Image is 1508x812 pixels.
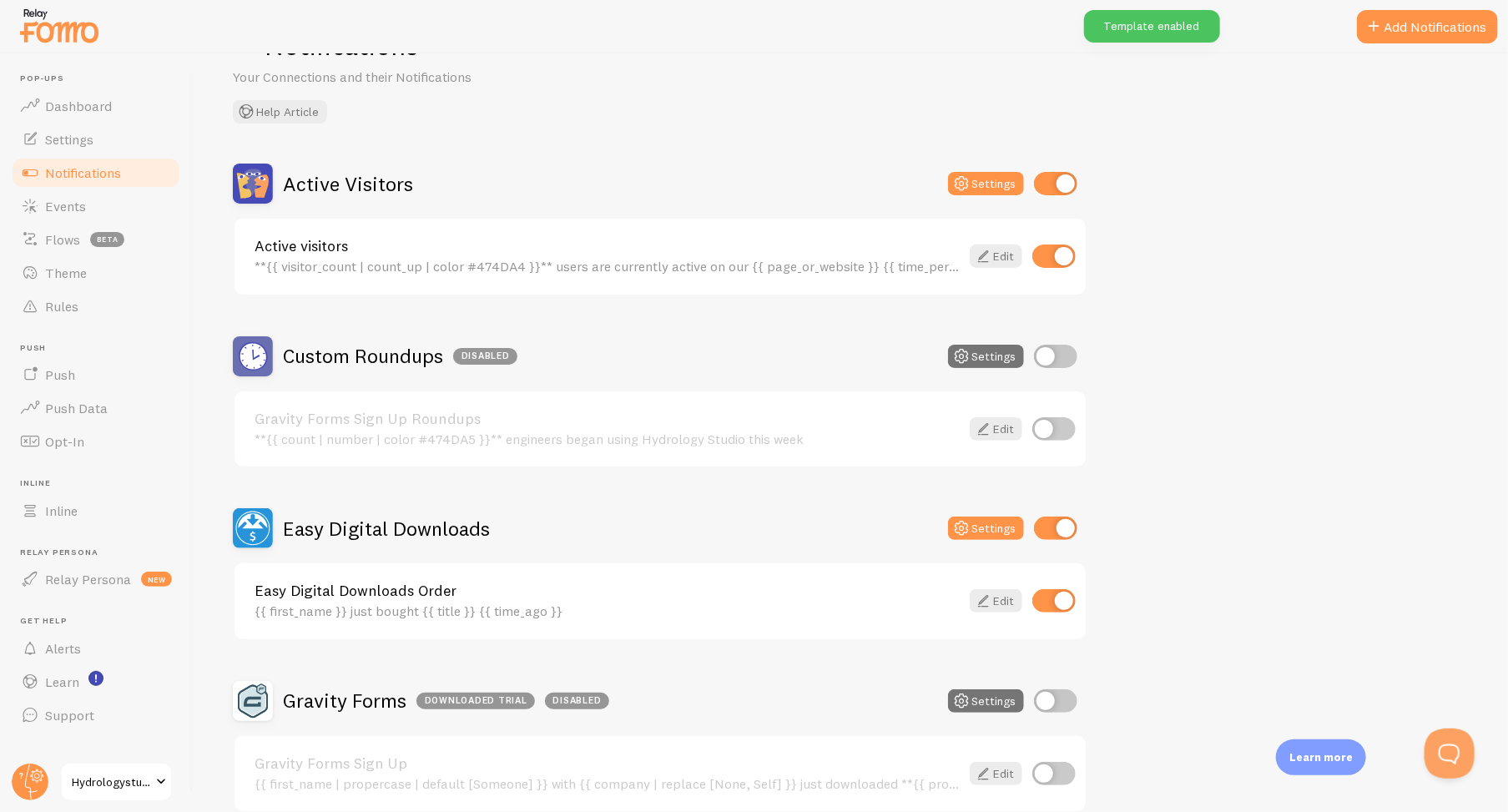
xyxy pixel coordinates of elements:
div: Disabled [545,693,609,709]
a: Push Data [10,391,182,425]
span: Settings [45,131,93,148]
a: Alerts [10,632,182,665]
a: Rules [10,290,182,323]
iframe: Help Scout Beacon - Open [1425,729,1475,779]
span: Relay Persona [20,547,182,558]
h2: Custom Roundups [283,343,517,369]
span: Rules [45,298,78,315]
h2: Easy Digital Downloads [283,516,490,542]
span: Push [20,343,182,354]
span: new [141,572,172,587]
div: **{{ visitor_count | count_up | color #474DA4 }}** users are currently active on our {{ page_or_w... [255,259,960,274]
span: Pop-ups [20,73,182,84]
span: beta [90,232,124,247]
a: Push [10,358,182,391]
div: **{{ count | number | color #474DA5 }}** engineers began using Hydrology Studio this week [255,431,960,446]
p: Your Connections and their Notifications [233,68,633,87]
a: Settings [10,123,182,156]
span: Inline [45,502,78,519]
button: Settings [948,345,1024,368]
img: Active Visitors [233,164,273,204]
div: {{ first_name | propercase | default [Someone] }} with {{ company | replace [None, Self] }} just ... [255,776,960,791]
div: Template enabled [1084,10,1220,43]
span: Get Help [20,616,182,627]
span: Inline [20,478,182,489]
button: Settings [948,172,1024,195]
span: Push [45,366,75,383]
p: Learn more [1289,749,1353,765]
div: Disabled [453,348,517,365]
span: Flows [45,231,80,248]
a: Support [10,699,182,732]
h2: Gravity Forms [283,688,609,714]
span: Dashboard [45,98,112,114]
h2: Active Visitors [283,171,413,197]
a: Active visitors [255,239,960,254]
a: Edit [970,589,1022,613]
img: Gravity Forms [233,681,273,721]
button: Help Article [233,100,327,124]
a: Hydrologystudio [60,762,173,802]
div: {{ first_name }} just bought {{ title }} {{ time_ago }} [255,603,960,618]
a: Easy Digital Downloads Order [255,583,960,598]
img: Custom Roundups [233,336,273,376]
a: Gravity Forms Sign Up [255,756,960,771]
div: Learn more [1276,739,1366,775]
span: Relay Persona [45,571,131,588]
span: Hydrologystudio [72,772,151,792]
a: Dashboard [10,89,182,123]
a: Theme [10,256,182,290]
span: Alerts [45,640,81,657]
a: Edit [970,417,1022,441]
a: Edit [970,762,1022,785]
a: Gravity Forms Sign Up Roundups [255,411,960,426]
span: Theme [45,265,87,281]
a: Inline [10,494,182,527]
span: Notifications [45,164,121,181]
div: Downloaded Trial [416,693,535,709]
a: Relay Persona new [10,562,182,596]
a: Edit [970,245,1022,268]
a: Learn [10,665,182,699]
a: Notifications [10,156,182,189]
span: Opt-In [45,433,84,450]
span: Push Data [45,400,108,416]
a: Events [10,189,182,223]
img: Easy Digital Downloads [233,508,273,548]
button: Settings [948,689,1024,713]
a: Opt-In [10,425,182,458]
svg: <p>Watch New Feature Tutorials!</p> [88,671,103,686]
span: Support [45,707,94,724]
button: Settings [948,517,1024,540]
a: Flows beta [10,223,182,256]
span: Learn [45,673,79,690]
span: Events [45,198,86,214]
img: fomo-relay-logo-orange.svg [18,4,101,47]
